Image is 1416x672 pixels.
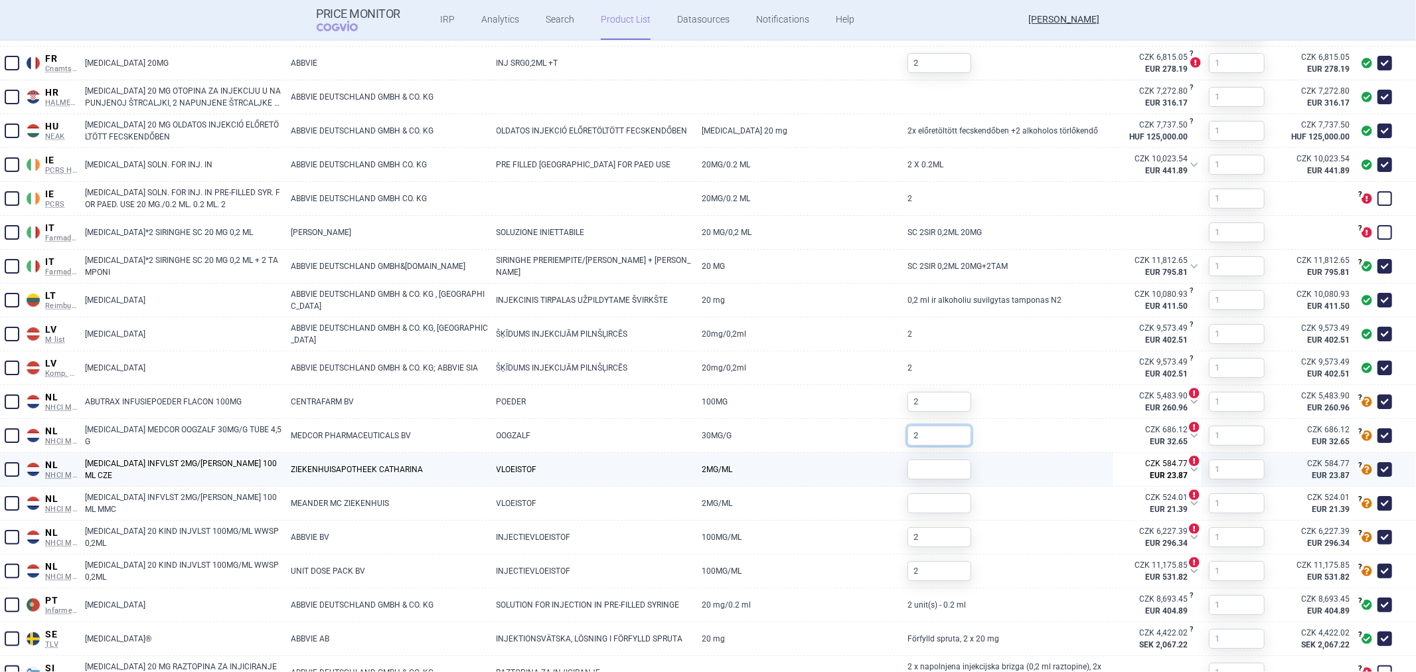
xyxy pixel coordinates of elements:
[497,362,694,374] span: ŠĶĪDUMS INJEKCIJĀM PILNŠĻIRCĒS
[1209,324,1265,344] input: 1
[497,419,694,452] a: OOGZALF
[1113,627,1201,651] abbr: SP-CAU-010 Švédsko
[27,284,77,317] a: LTLTReimbursed list
[291,284,489,317] a: ABBVIE DEUTSCHLAND GMBH & CO. KG , [GEOGRAPHIC_DATA]
[907,250,1105,283] a: SC 2SIR 0,2ML 20MG+2TAM
[27,463,40,476] img: Netherlands
[702,385,900,418] a: 100MG
[702,159,900,171] span: 20MG/0.2 ML
[497,317,694,351] a: ŠĶĪDUMS INJEKCIJĀM PILNŠĻIRCĒS
[907,622,1105,655] a: Förfylld spruta, 2 x 20 mg
[27,351,77,384] a: LVLVKomp. AB list
[45,234,77,243] span: Farmadati
[702,148,900,181] a: 20MG/0.2 ML
[85,187,283,210] span: [MEDICAL_DATA] SOLN. FOR INJ. IN PRE-FILLED SYR. FOR PAED. USE 20 MG./0.2 ML. 0.2 ML. 2
[27,531,40,544] img: Netherlands
[45,87,77,99] span: HR
[1209,460,1265,479] input: 1
[497,216,694,249] a: SOLUZIONE INIETTABILE
[907,328,1105,340] span: 2
[27,192,40,205] img: Ireland
[85,46,283,80] a: [MEDICAL_DATA] 20MG
[291,322,489,346] span: ABBVIE DEUTSCHLAND GMBH & CO. KG, [GEOGRAPHIC_DATA]
[702,193,900,205] span: 20MG/0.2 ML
[291,497,489,509] span: MEANDER MC ZIEKENHUIS
[702,419,900,452] a: 30MG/G
[1273,537,1350,549] strong: EUR 296.34
[85,396,283,408] span: ABUTRAX INFUSIEPOEDER FLACON 100MG
[27,317,77,351] a: LVLVM list
[291,599,489,611] span: ABBVIE DEUTSCHLAND GMBH & CO. KG
[27,622,77,655] a: SESETLV
[1113,51,1201,75] abbr: SP-CAU-010 Francie
[85,85,283,109] span: [MEDICAL_DATA] 20 MG OTOPINA ZA INJEKCIJU U NAPUNJENOJ ŠTRCALJKI, 2 NAPUNJENE ŠTRCALJKE S 0,2 ML ...
[1209,392,1265,412] input: 1
[45,335,77,345] span: M list
[1273,385,1350,418] a: CZK 5,483.90EUR 260.96
[27,124,40,137] img: Hungary
[85,159,283,171] span: [MEDICAL_DATA] SOLN. FOR INJ. IN
[291,487,489,520] a: MEANDER MC ZIEKENHUIS
[1209,629,1265,649] input: 1
[497,531,694,543] span: INJECTIEVLOEISTOF
[1113,288,1201,312] abbr: SP-CAU-010 Litva
[1273,63,1350,75] strong: EUR 278.19
[702,216,900,249] a: 20 MG/0,2 ML
[317,21,376,31] span: COGVIO
[1273,487,1350,520] a: CZK 524.01EUR 21.39
[1273,165,1350,177] strong: EUR 441.89
[497,396,694,408] span: POEDER
[1273,148,1350,181] a: CZK 10,023.54EUR 441.89
[45,426,77,438] span: NL
[85,633,283,645] span: [MEDICAL_DATA]®
[1209,290,1265,310] input: 1
[85,385,283,418] a: ABUTRAX INFUSIEPOEDER FLACON 100MG
[45,324,77,336] span: LV
[1113,593,1201,617] abbr: SP-CAU-010 Portugalsko
[45,437,77,446] span: NHCI Medicijnkosten
[497,521,694,554] a: INJECTIEVLOEISTOF
[27,453,77,486] a: NLNLNHCI Medicijnkosten
[291,91,489,103] span: ABBVIE DEUTSCHLAND GMBH & CO. KG
[291,148,489,181] a: ABBVIE DEUTSCHLAND GMBH CO. KG
[1273,351,1350,384] a: CZK 9,573.49EUR 402.51
[702,463,900,475] span: 2MG/ML
[702,554,900,588] a: 100MG/ML
[291,521,489,554] a: ABBVIE BV
[317,7,401,33] a: Price MonitorCOGVIO
[1273,334,1350,346] strong: EUR 402.51
[291,419,489,452] a: MEDCOR PHARMACEUTICALS BV
[497,497,694,509] span: VLOEISTOF
[1273,119,1350,143] div: CZK 7,737.50
[1273,131,1350,143] strong: HUF 125,000.00
[45,53,77,65] span: FR
[497,463,694,475] span: VLOEISTOF
[1273,627,1350,651] div: CZK 4,422.02
[27,182,77,215] a: IEIEPCRS
[291,554,489,588] a: UNIT DOSE PACK BV
[45,98,77,108] span: HALMED PCL SUMMARY
[1273,559,1350,583] div: CZK 11,175.85
[45,200,77,209] span: PCRS
[85,216,283,249] a: [MEDICAL_DATA]*2 SIRINGHE SC 20 MG 0,2 ML
[497,284,694,317] a: INJEKCINIS TIRPALAS UŽPILDYTAME ŠVIRKŠTE
[702,125,900,137] span: [MEDICAL_DATA] 20 mg
[702,588,900,622] a: 20 mg/0.2 ml
[45,358,77,370] span: LV
[1273,458,1350,481] div: CZK 584.77
[27,632,40,645] img: Sweden
[497,385,694,418] a: POEDER
[497,226,694,238] span: SOLUZIONE INIETTABILE
[1273,80,1350,114] a: CZK 7,272.80EUR 316.17
[1209,222,1265,242] input: 1
[1273,46,1350,80] a: CZK 6,815.05EUR 278.19
[291,622,489,655] a: ABBVIE AB
[1113,85,1201,109] abbr: SP-CAU-010 Chorvatsko
[85,226,283,238] span: [MEDICAL_DATA]*2 SIRINGHE SC 20 MG 0,2 ML
[45,527,77,539] span: NL
[27,395,40,408] img: Netherlands
[1209,561,1265,581] input: 1
[45,121,77,133] span: HU
[45,392,77,404] span: NL
[1273,588,1350,622] a: CZK 8,693.45EUR 404.89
